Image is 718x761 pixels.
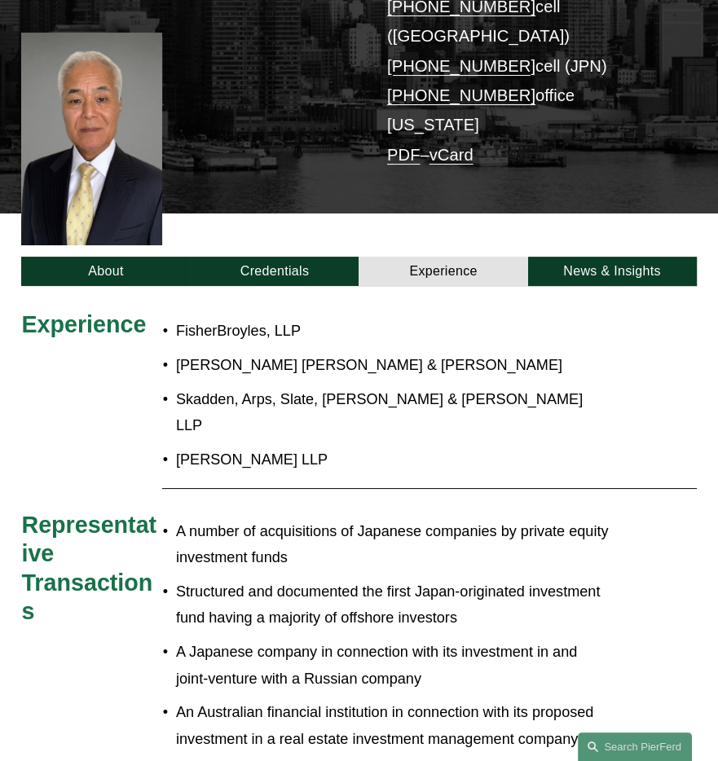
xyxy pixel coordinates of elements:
[528,257,697,286] a: News & Insights
[176,386,612,439] p: Skadden, Arps, Slate, [PERSON_NAME] & [PERSON_NAME] LLP
[21,512,156,625] span: Representative Transactions
[387,146,420,164] a: PDF
[176,446,612,473] p: [PERSON_NAME] LLP
[359,257,527,286] a: Experience
[176,318,612,345] p: FisherBroyles, LLP
[21,257,190,286] a: About
[387,57,535,75] a: [PHONE_NUMBER]
[21,311,146,337] span: Experience
[176,578,612,631] p: Structured and documented the first Japan-originated investment fund having a majority of offshor...
[176,352,612,379] p: [PERSON_NAME] [PERSON_NAME] & [PERSON_NAME]
[176,518,612,571] p: A number of acquisitions of Japanese companies by private equity investment funds
[578,732,692,761] a: Search this site
[429,146,474,164] a: vCard
[176,639,612,692] p: A Japanese company in connection with its investment in and joint-venture with a Russian company
[190,257,359,286] a: Credentials
[176,699,612,752] p: An Australian financial institution in connection with its proposed investment in a real estate i...
[387,86,535,104] a: [PHONE_NUMBER]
